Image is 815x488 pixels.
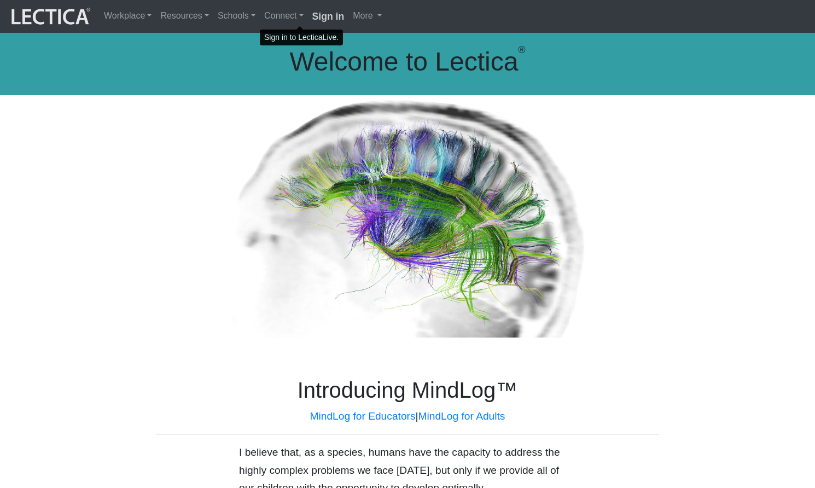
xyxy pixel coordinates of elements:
div: Sign in to LecticaLive. [260,30,343,45]
a: Workplace [100,4,156,27]
a: Sign in [308,4,349,28]
a: MindLog for Educators [310,410,416,422]
img: lecticalive [9,6,91,27]
a: Resources [156,4,213,27]
sup: ® [518,44,525,55]
a: More [348,4,386,27]
p: | [156,408,659,426]
img: Human Connectome Project Image [225,95,590,338]
a: Schools [213,4,260,27]
h1: Introducing MindLog™ [156,377,659,403]
strong: Sign in [312,11,345,22]
a: MindLog for Adults [418,410,505,422]
a: Connect [260,4,308,27]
